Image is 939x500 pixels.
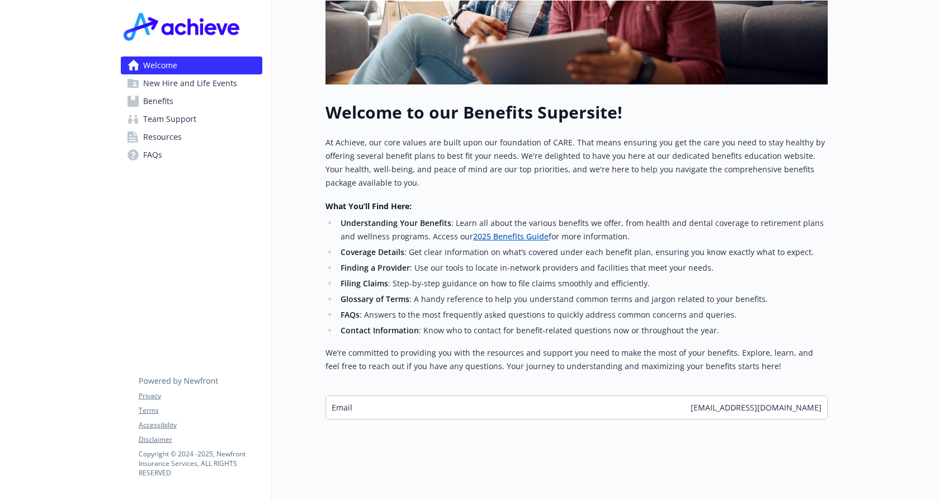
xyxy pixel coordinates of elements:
strong: Contact Information [341,325,419,336]
a: New Hire and Life Events [121,74,262,92]
a: Team Support [121,110,262,128]
strong: FAQs [341,309,360,320]
strong: Glossary of Terms [341,294,409,304]
li: : Get clear information on what’s covered under each benefit plan, ensuring you know exactly what... [338,246,828,259]
li: : Know who to contact for benefit-related questions now or throughout the year. [338,324,828,337]
a: Accessibility [139,420,262,430]
span: [EMAIL_ADDRESS][DOMAIN_NAME] [691,402,822,413]
strong: Finding a Provider [341,262,410,273]
span: Benefits [143,92,173,110]
a: Benefits [121,92,262,110]
strong: Filing Claims [341,278,388,289]
a: Terms [139,405,262,416]
a: Resources [121,128,262,146]
li: : Use our tools to locate in-network providers and facilities that meet your needs. [338,261,828,275]
p: Copyright © 2024 - 2025 , Newfront Insurance Services, ALL RIGHTS RESERVED [139,449,262,478]
span: FAQs [143,146,162,164]
strong: Coverage Details [341,247,404,257]
li: : A handy reference to help you understand common terms and jargon related to your benefits. [338,293,828,306]
span: Team Support [143,110,196,128]
li: : Step-by-step guidance on how to file claims smoothly and efficiently. [338,277,828,290]
a: Privacy [139,391,262,401]
strong: Understanding Your Benefits [341,218,451,228]
h1: Welcome to our Benefits Supersite! [325,102,828,122]
a: Disclaimer [139,435,262,445]
span: New Hire and Life Events [143,74,237,92]
a: Welcome [121,56,262,74]
a: 2025 Benefits Guide [473,231,549,242]
strong: What You’ll Find Here: [325,201,412,211]
li: : Learn all about the various benefits we offer, from health and dental coverage to retirement pl... [338,216,828,243]
a: FAQs [121,146,262,164]
span: Welcome [143,56,177,74]
li: : Answers to the most frequently asked questions to quickly address common concerns and queries. [338,308,828,322]
span: Resources [143,128,182,146]
p: At Achieve, our core values are built upon our foundation of CARE. That means ensuring you get th... [325,136,828,190]
p: We’re committed to providing you with the resources and support you need to make the most of your... [325,346,828,373]
span: Email [332,402,352,413]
